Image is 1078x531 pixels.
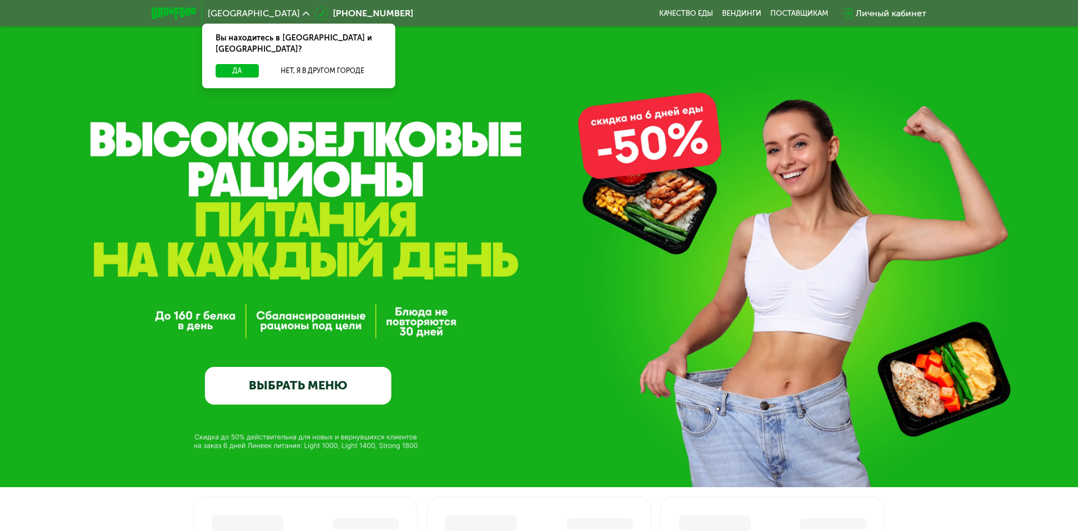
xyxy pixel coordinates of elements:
a: Качество еды [659,9,713,18]
div: поставщикам [770,9,828,18]
button: Нет, я в другом городе [263,64,382,78]
a: [PHONE_NUMBER] [315,7,413,20]
a: Вендинги [722,9,761,18]
span: [GEOGRAPHIC_DATA] [208,9,300,18]
div: Вы находитесь в [GEOGRAPHIC_DATA] и [GEOGRAPHIC_DATA]? [202,24,395,64]
a: ВЫБРАТЬ МЕНЮ [205,367,391,405]
div: Личный кабинет [856,7,926,20]
button: Да [216,64,259,78]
